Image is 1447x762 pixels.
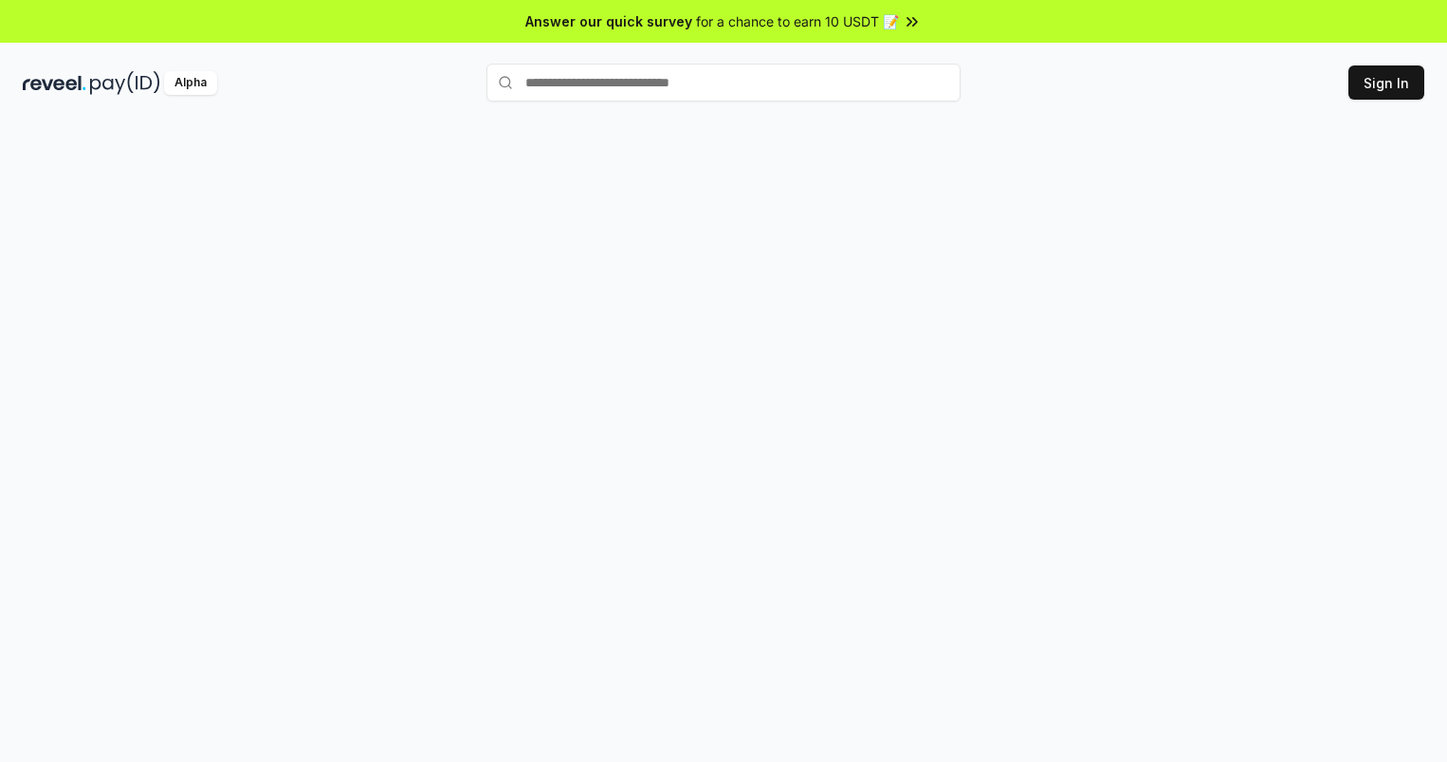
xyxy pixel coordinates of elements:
img: pay_id [90,71,160,95]
img: reveel_dark [23,71,86,95]
button: Sign In [1348,65,1424,100]
span: Answer our quick survey [525,11,692,31]
span: for a chance to earn 10 USDT 📝 [696,11,899,31]
div: Alpha [164,71,217,95]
